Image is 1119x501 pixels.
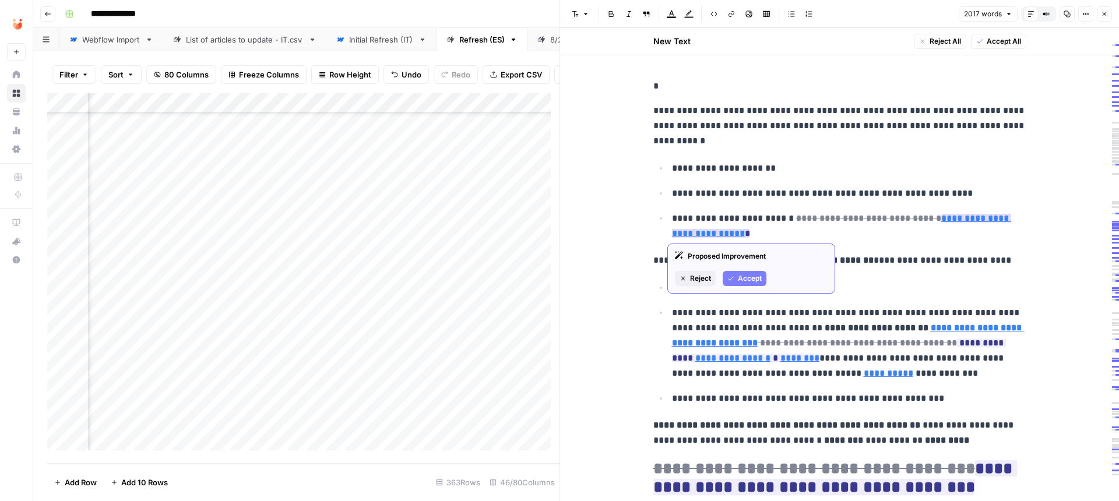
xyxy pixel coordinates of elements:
[349,34,414,45] div: Initial Refresh (IT)
[527,28,604,51] a: 8/25 List
[501,69,542,80] span: Export CSV
[82,34,140,45] div: Webflow Import
[326,28,437,51] a: Initial Refresh (IT)
[7,121,26,140] a: Usage
[964,9,1002,19] span: 2017 words
[164,69,209,80] span: 80 Columns
[329,69,371,80] span: Row Height
[7,84,26,103] a: Browse
[59,69,78,80] span: Filter
[7,103,26,121] a: Your Data
[437,28,527,51] a: Refresh (ES)
[434,65,478,84] button: Redo
[65,477,97,488] span: Add Row
[8,232,25,250] div: What's new?
[121,477,168,488] span: Add 10 Rows
[239,69,299,80] span: Freeze Columns
[459,34,505,45] div: Refresh (ES)
[959,6,1018,22] button: 2017 words
[550,34,582,45] div: 8/25 List
[59,28,163,51] a: Webflow Import
[483,65,550,84] button: Export CSV
[163,28,326,51] a: List of articles to update - IT.csv
[723,271,766,286] button: Accept
[186,34,304,45] div: List of articles to update - IT.csv
[7,13,28,34] img: Unobravo Logo
[690,273,711,284] span: Reject
[914,34,966,49] button: Reject All
[930,36,961,47] span: Reject All
[452,69,470,80] span: Redo
[738,273,762,284] span: Accept
[402,69,421,80] span: Undo
[146,65,216,84] button: 80 Columns
[675,271,716,286] button: Reject
[431,473,485,492] div: 363 Rows
[653,36,691,47] h2: New Text
[221,65,307,84] button: Freeze Columns
[7,9,26,38] button: Workspace: Unobravo
[108,69,124,80] span: Sort
[987,36,1021,47] span: Accept All
[485,473,559,492] div: 46/80 Columns
[52,65,96,84] button: Filter
[311,65,379,84] button: Row Height
[971,34,1026,49] button: Accept All
[7,250,26,269] button: Help + Support
[101,65,142,84] button: Sort
[104,473,175,492] button: Add 10 Rows
[383,65,429,84] button: Undo
[7,140,26,158] a: Settings
[47,473,104,492] button: Add Row
[7,65,26,84] a: Home
[7,213,26,232] a: AirOps Academy
[7,232,26,250] button: What's new?
[675,251,828,262] div: Proposed Improvement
